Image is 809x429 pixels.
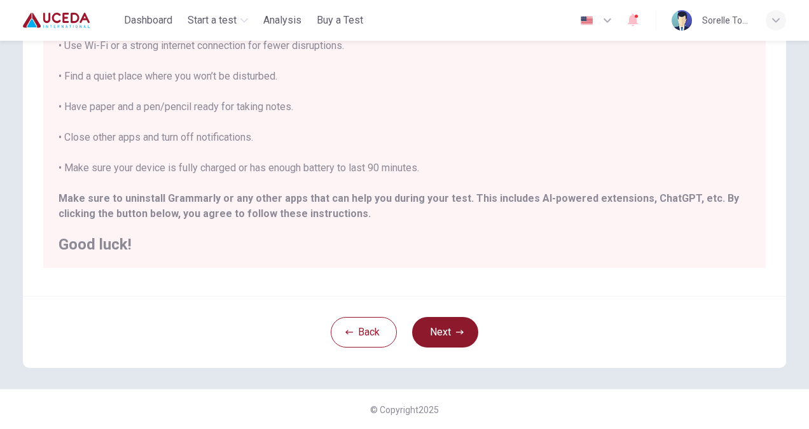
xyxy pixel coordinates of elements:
[183,9,253,32] button: Start a test
[124,13,172,28] span: Dashboard
[370,405,439,415] span: © Copyright 2025
[672,10,692,31] img: Profile picture
[119,9,177,32] button: Dashboard
[263,13,301,28] span: Analysis
[59,192,725,204] b: Make sure to uninstall Grammarly or any other apps that can help you during your test. This inclu...
[312,9,368,32] button: Buy a Test
[702,13,750,28] div: Sorelle Tonfack
[23,8,90,33] img: Uceda logo
[579,16,595,25] img: en
[258,9,307,32] button: Analysis
[317,13,363,28] span: Buy a Test
[188,13,237,28] span: Start a test
[59,237,750,252] h2: Good luck!
[331,317,397,348] button: Back
[412,317,478,348] button: Next
[23,8,119,33] a: Uceda logo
